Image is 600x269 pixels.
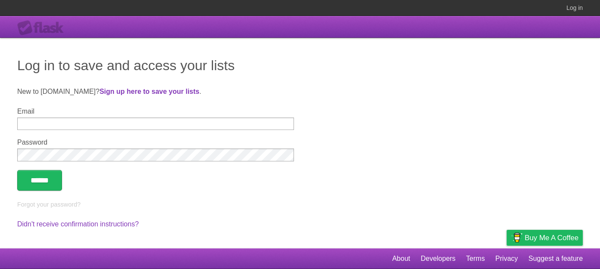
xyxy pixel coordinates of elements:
a: Didn't receive confirmation instructions? [17,220,139,228]
a: Sign up here to save your lists [99,88,199,95]
a: Privacy [495,250,518,267]
a: About [392,250,410,267]
span: Buy me a coffee [525,230,578,245]
p: New to [DOMAIN_NAME]? . [17,87,583,97]
label: Password [17,139,294,146]
div: Flask [17,20,69,36]
a: Forgot your password? [17,201,80,208]
img: Buy me a coffee [511,230,523,245]
a: Developers [421,250,455,267]
a: Buy me a coffee [507,230,583,246]
a: Terms [466,250,485,267]
a: Suggest a feature [529,250,583,267]
label: Email [17,108,294,115]
h1: Log in to save and access your lists [17,55,583,76]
